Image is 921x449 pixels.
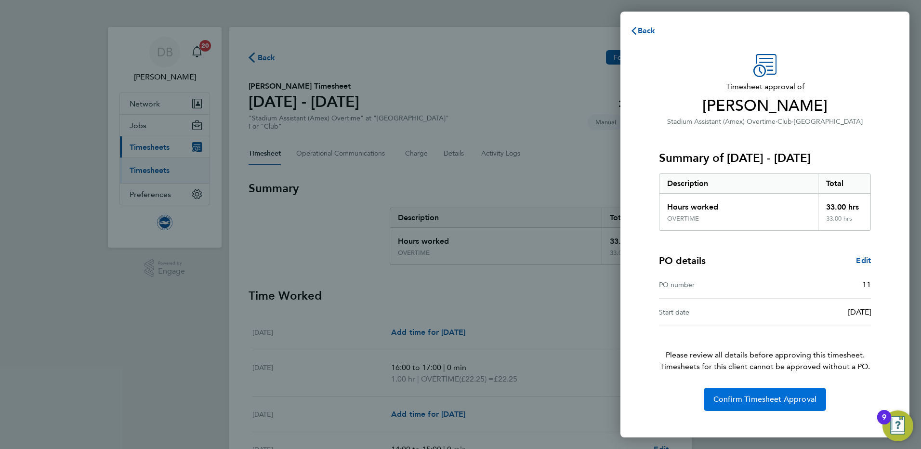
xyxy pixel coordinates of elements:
[856,256,871,265] span: Edit
[818,194,871,215] div: 33.00 hrs
[882,417,886,430] div: 9
[659,194,818,215] div: Hours worked
[659,96,871,116] span: [PERSON_NAME]
[638,26,656,35] span: Back
[792,118,794,126] span: ·
[667,118,776,126] span: Stadium Assistant (Amex) Overtime
[667,215,699,223] div: OVERTIME
[659,306,765,318] div: Start date
[777,118,792,126] span: Club
[659,174,818,193] div: Description
[647,361,882,372] span: Timesheets for this client cannot be approved without a PO.
[818,215,871,230] div: 33.00 hrs
[713,395,816,404] span: Confirm Timesheet Approval
[659,279,765,291] div: PO number
[659,254,706,267] h4: PO details
[659,173,871,231] div: Summary of 01 - 30 Sep 2025
[704,388,826,411] button: Confirm Timesheet Approval
[862,280,871,289] span: 11
[765,306,871,318] div: [DATE]
[620,21,665,40] button: Back
[882,410,913,441] button: Open Resource Center, 9 new notifications
[776,118,777,126] span: ·
[659,150,871,166] h3: Summary of [DATE] - [DATE]
[818,174,871,193] div: Total
[647,326,882,372] p: Please review all details before approving this timesheet.
[659,81,871,92] span: Timesheet approval of
[856,255,871,266] a: Edit
[794,118,863,126] span: [GEOGRAPHIC_DATA]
